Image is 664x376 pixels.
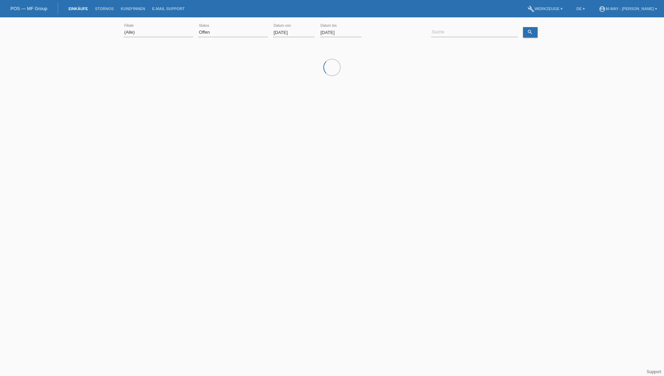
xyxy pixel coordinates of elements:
[528,6,534,13] i: build
[524,7,566,11] a: buildWerkzeuge ▾
[10,6,47,11] a: POS — MF Group
[91,7,117,11] a: Stornos
[595,7,661,11] a: account_circlem-way - [PERSON_NAME] ▾
[117,7,149,11] a: Kund*innen
[573,7,588,11] a: DE ▾
[149,7,188,11] a: E-Mail Support
[647,369,661,374] a: Support
[599,6,606,13] i: account_circle
[523,27,538,38] a: search
[65,7,91,11] a: Einkäufe
[527,29,533,35] i: search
